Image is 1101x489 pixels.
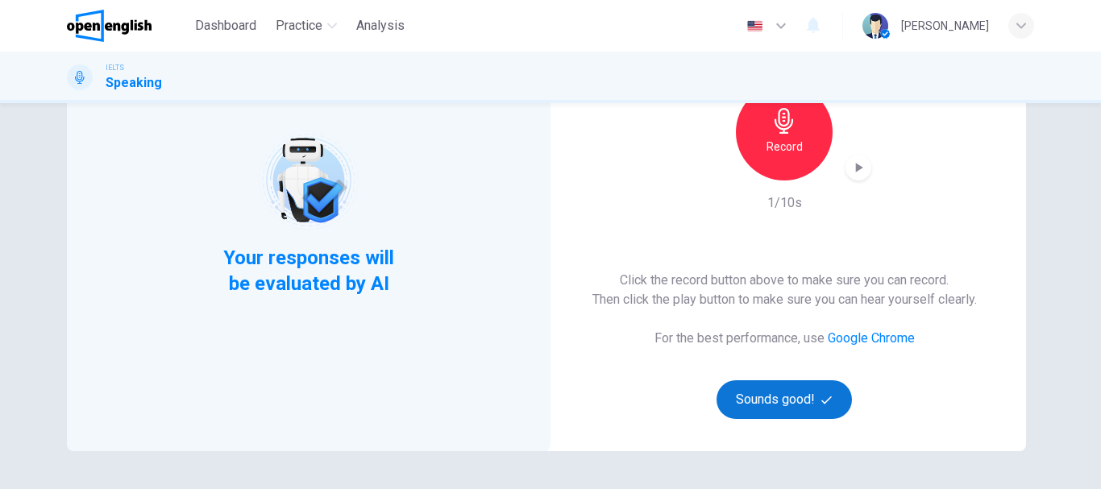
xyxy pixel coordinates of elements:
[106,73,162,93] h1: Speaking
[745,20,765,32] img: en
[106,62,124,73] span: IELTS
[767,137,803,156] h6: Record
[828,330,915,346] a: Google Chrome
[767,193,802,213] h6: 1/10s
[592,271,977,309] h6: Click the record button above to make sure you can record. Then click the play button to make sur...
[356,16,405,35] span: Analysis
[276,16,322,35] span: Practice
[211,245,407,296] span: Your responses will be evaluated by AI
[350,11,411,40] button: Analysis
[67,10,152,42] img: OpenEnglish logo
[269,11,343,40] button: Practice
[717,380,852,419] button: Sounds good!
[862,13,888,39] img: Profile picture
[736,84,833,180] button: Record
[189,11,263,40] button: Dashboard
[901,16,989,35] div: [PERSON_NAME]
[257,129,359,231] img: robot icon
[67,10,189,42] a: OpenEnglish logo
[654,329,915,348] h6: For the best performance, use
[195,16,256,35] span: Dashboard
